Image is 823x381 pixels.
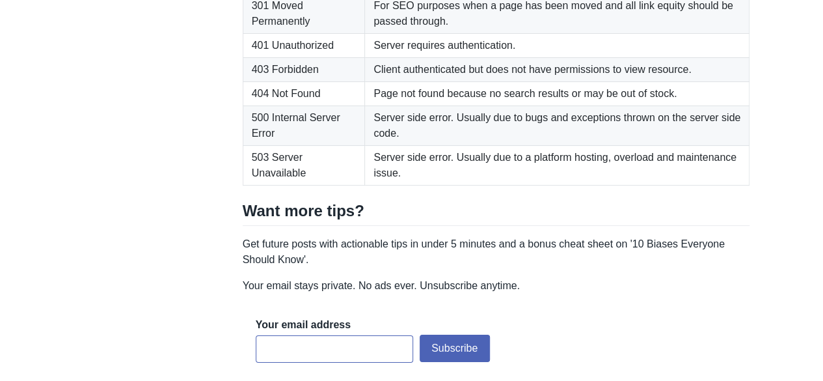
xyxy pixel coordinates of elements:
td: 404 Not Found [243,82,365,106]
td: Page not found because no search results or may be out of stock. [365,82,749,106]
td: Server side error. Usually due to bugs and exceptions thrown on the server side code. [365,106,749,146]
td: 503 Server Unavailable [243,146,365,186]
p: Get future posts with actionable tips in under 5 minutes and a bonus cheat sheet on '10 Biases Ev... [243,236,750,268]
p: Your email stays private. No ads ever. Unsubscribe anytime. [243,278,750,294]
td: 403 Forbidden [243,58,365,82]
td: Server requires authentication. [365,34,749,58]
td: Client authenticated but does not have permissions to view resource. [365,58,749,82]
button: Subscribe [420,335,490,362]
td: Server side error. Usually due to a platform hosting, overload and maintenance issue. [365,146,749,186]
label: Your email address [256,318,351,332]
td: 500 Internal Server Error [243,106,365,146]
h2: Want more tips? [243,201,750,226]
td: 401 Unauthorized [243,34,365,58]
